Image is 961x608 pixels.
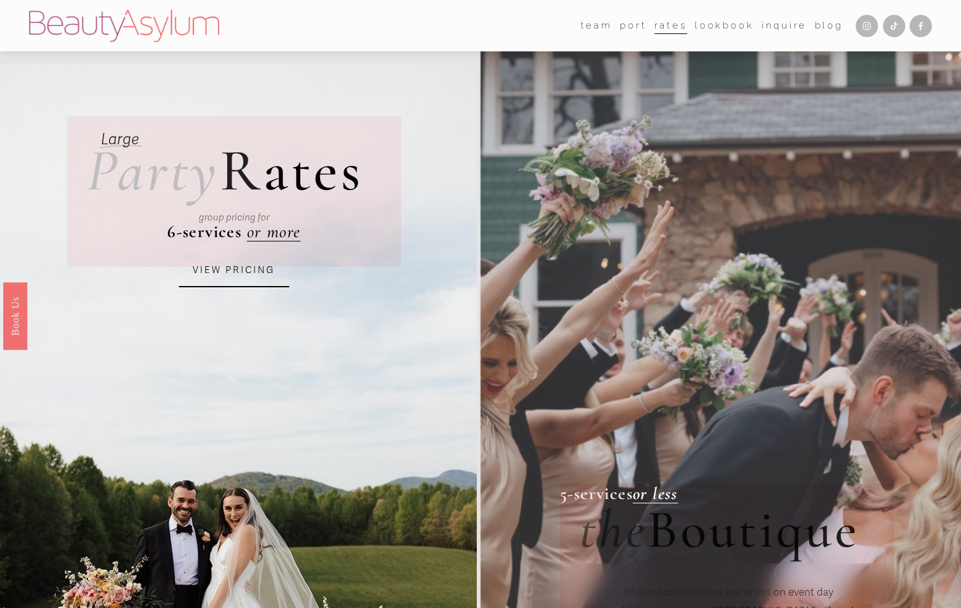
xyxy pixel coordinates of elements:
h2: ates [87,141,363,201]
span: Boutique [647,497,859,562]
a: Facebook [910,15,932,37]
a: Book Us [3,282,27,350]
em: the [580,497,647,562]
em: Large [101,130,139,149]
a: VIEW PRICING [179,254,289,287]
em: group pricing for [199,212,269,223]
a: folder dropdown [581,16,612,35]
a: Lookbook [695,16,754,35]
a: Blog [815,16,843,35]
a: Instagram [856,15,878,37]
a: or less [633,483,678,504]
strong: 5-services [560,483,633,504]
strong: 3-service minimum per artist [630,586,771,599]
span: R [220,135,263,206]
a: Inquire [762,16,807,35]
a: Rates [654,16,687,35]
span: team [581,17,612,34]
em: ✽ [621,586,630,599]
img: Beauty Asylum | Bridal Hair &amp; Makeup Charlotte &amp; Atlanta [29,10,219,42]
a: TikTok [883,15,905,37]
a: port [620,16,646,35]
em: Party [87,135,220,206]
